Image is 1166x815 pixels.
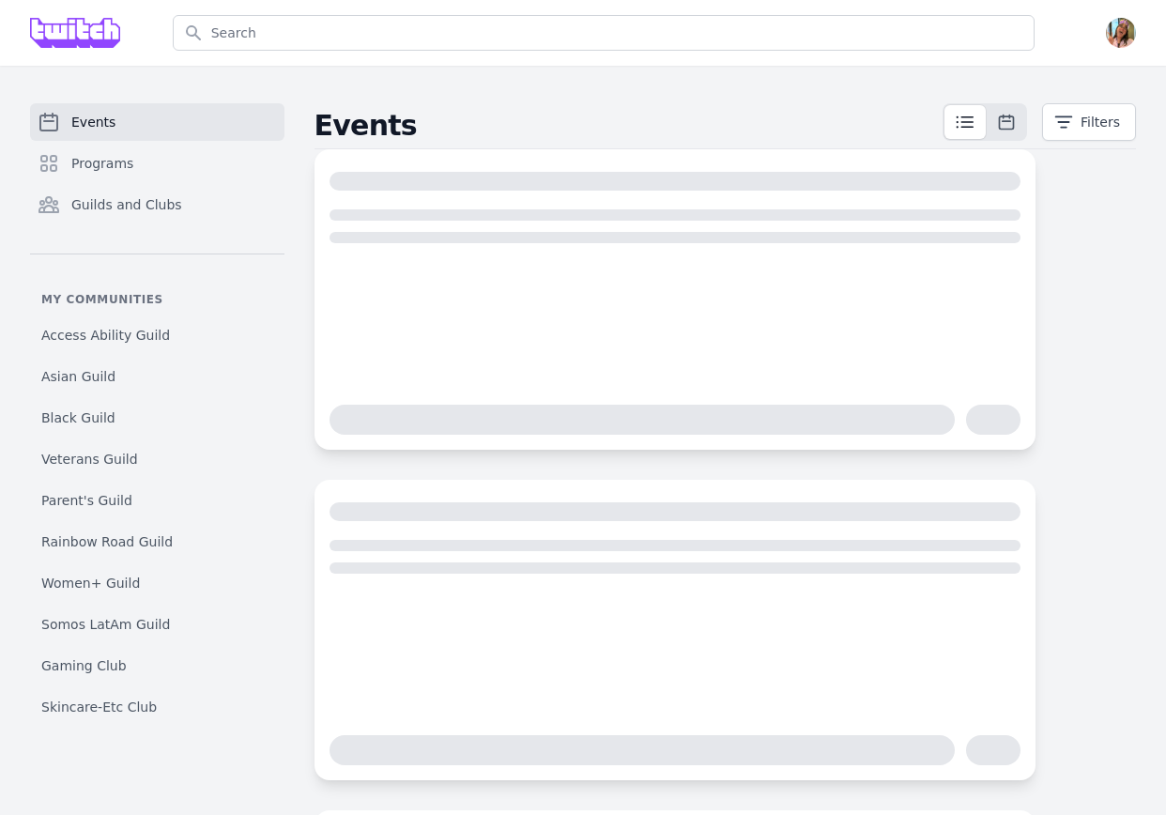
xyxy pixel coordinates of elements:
a: Guilds and Clubs [30,186,284,223]
a: Asian Guild [30,360,284,393]
nav: Sidebar [30,103,284,712]
a: Gaming Club [30,649,284,683]
span: Somos LatAm Guild [41,615,170,634]
a: Women+ Guild [30,566,284,600]
span: Asian Guild [41,367,115,386]
span: Guilds and Clubs [71,195,182,214]
span: Women+ Guild [41,574,140,592]
a: Somos LatAm Guild [30,607,284,641]
h2: Events [315,109,944,143]
a: Black Guild [30,401,284,435]
span: Access Ability Guild [41,326,170,345]
span: Parent's Guild [41,491,132,510]
a: Programs [30,145,284,182]
span: Skincare-Etc Club [41,698,157,716]
a: Skincare-Etc Club [30,690,284,724]
p: My communities [30,292,284,307]
input: Search [173,15,1035,51]
span: Black Guild [41,408,115,427]
a: Veterans Guild [30,442,284,476]
span: Gaming Club [41,656,127,675]
span: Programs [71,154,133,173]
a: Rainbow Road Guild [30,525,284,559]
a: Parent's Guild [30,484,284,517]
span: Veterans Guild [41,450,138,469]
a: Access Ability Guild [30,318,284,352]
span: Rainbow Road Guild [41,532,173,551]
button: Filters [1042,103,1136,141]
img: Grove [30,18,120,48]
a: Events [30,103,284,141]
span: Events [71,113,115,131]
